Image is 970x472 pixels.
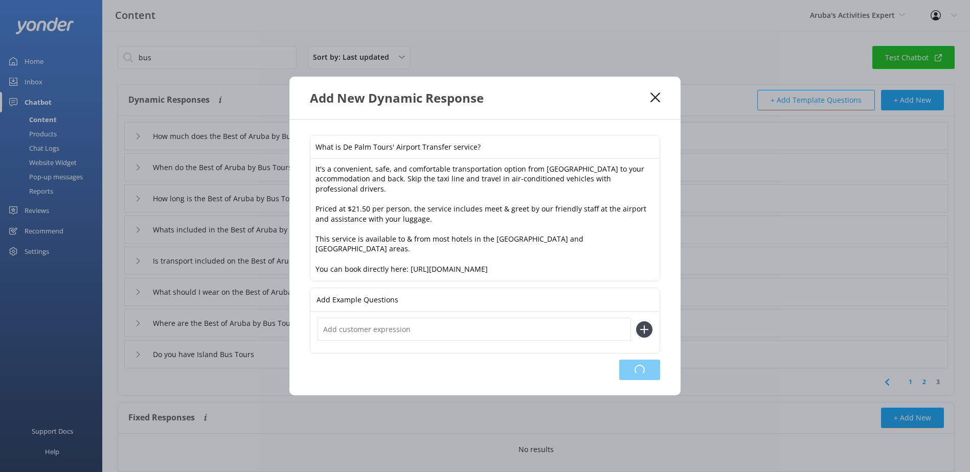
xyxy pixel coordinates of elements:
[318,318,631,341] input: Add customer expression
[310,89,650,106] div: Add New Dynamic Response
[317,288,398,311] p: Add Example Questions
[650,92,660,103] button: Close
[310,159,660,281] textarea: It's a convenient, safe, and comfortable transportation option from [GEOGRAPHIC_DATA] to your acc...
[310,135,660,158] input: Type a new question...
